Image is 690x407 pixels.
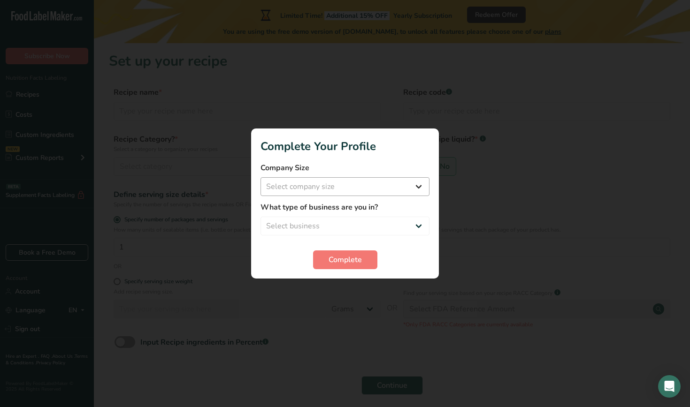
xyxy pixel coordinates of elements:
[329,254,362,265] span: Complete
[313,250,377,269] button: Complete
[658,375,681,398] div: Open Intercom Messenger
[261,138,429,155] h1: Complete Your Profile
[261,162,429,173] label: Company Size
[261,202,429,213] label: What type of business are you in?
